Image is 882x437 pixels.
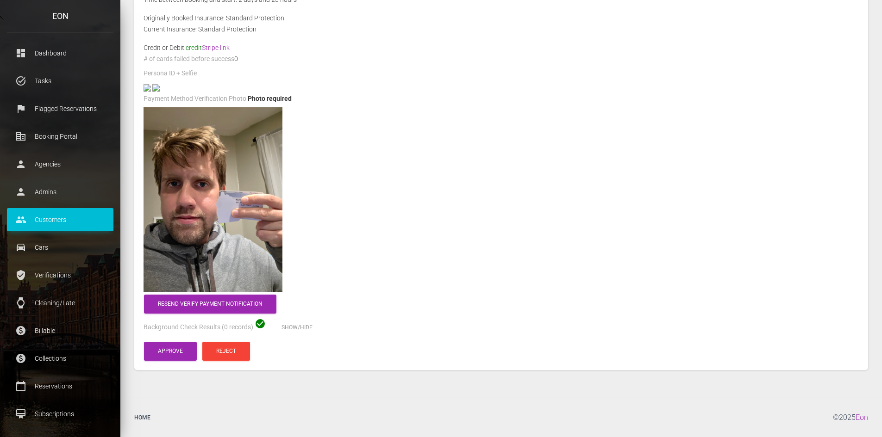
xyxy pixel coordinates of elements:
p: Admins [14,185,106,199]
p: Subscriptions [14,407,106,421]
span: check_circle [255,318,266,329]
span: Photo required [248,95,292,102]
a: task_alt Tasks [7,69,113,92]
a: person Admins [7,180,113,203]
a: calendar_today Reservations [7,375,113,398]
a: paid Collections [7,347,113,370]
label: Payment Method Verification Photo [144,94,246,104]
a: corporate_fare Booking Portal [7,125,113,148]
button: Show/Hide [268,318,326,337]
a: flag Flagged Reservations [7,97,113,120]
img: 1000029557.jpg [144,107,282,292]
button: Resend verify payment notification [144,295,276,314]
p: Agencies [14,157,106,171]
label: Persona ID + Selfie [144,69,197,78]
button: Reject [202,342,250,361]
a: Home [127,405,157,430]
p: Booking Portal [14,129,106,143]
p: Billable [14,324,106,338]
a: paid Billable [7,319,113,342]
a: dashboard Dashboard [7,42,113,65]
div: Credit or Debit: [137,42,866,53]
label: # of cards failed before success [144,55,234,64]
p: Flagged Reservations [14,102,106,116]
a: person Agencies [7,153,113,176]
button: Approve [144,342,197,361]
label: Background Check Results (0 records) [144,323,253,332]
div: Originally Booked Insurance: Standard Protection [137,12,866,24]
a: card_membership Subscriptions [7,402,113,425]
p: Collections [14,351,106,365]
div: Current Insurance: Standard Protection [137,24,866,35]
a: Stripe link [202,44,230,51]
p: Cleaning/Late [14,296,106,310]
p: Tasks [14,74,106,88]
a: people Customers [7,208,113,231]
img: 24b6d1-legacy-shared-us-central1%2Fselfiefile%2Fimage%2F979620780%2Fshrine_processed%2F64fd70fe56... [152,84,160,92]
div: © 2025 [833,405,875,430]
p: Reservations [14,379,106,393]
p: Dashboard [14,46,106,60]
p: Cars [14,240,106,254]
a: verified_user Verifications [7,264,113,287]
img: photo2.jpg [144,84,151,92]
a: watch Cleaning/Late [7,291,113,314]
p: Customers [14,213,106,227]
p: Verifications [14,268,106,282]
a: Eon [856,413,868,422]
a: drive_eta Cars [7,236,113,259]
span: credit [186,44,230,51]
div: 0 [137,53,866,68]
